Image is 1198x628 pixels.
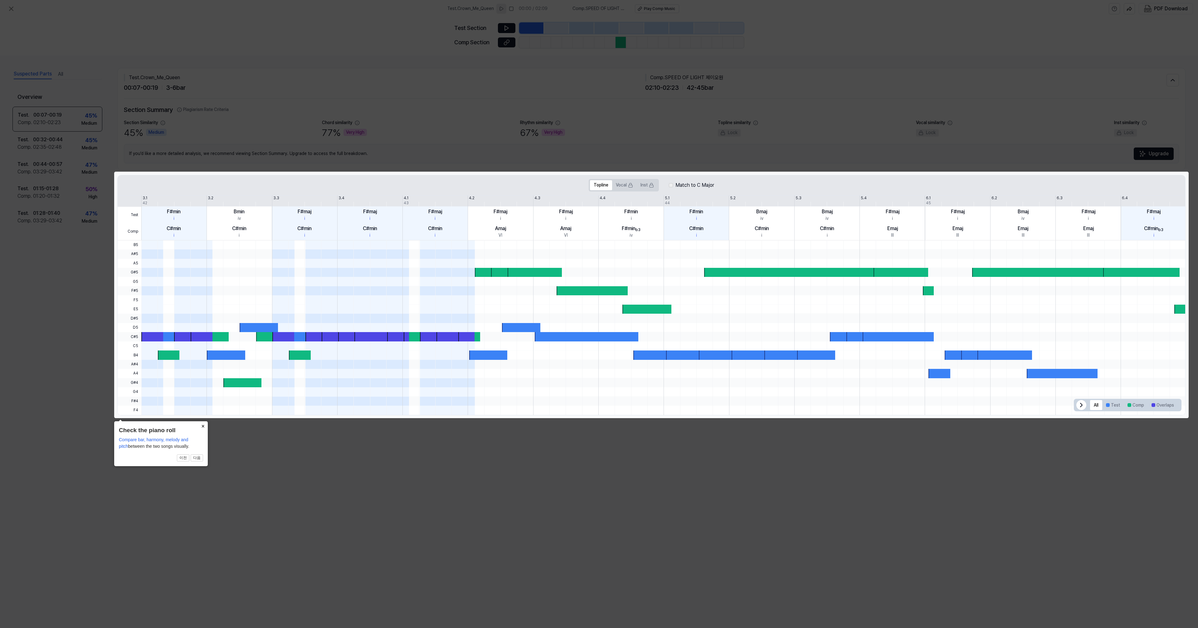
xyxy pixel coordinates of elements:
span: B4 [118,350,141,360]
div: 3.3 [273,196,279,201]
div: Bmin [234,208,245,215]
div: i [500,215,501,222]
span: F5 [118,295,141,304]
div: iv [760,215,763,222]
div: F#maj [1147,208,1161,215]
div: i [827,232,828,239]
div: Bmaj [822,208,833,215]
div: Amaj [560,225,571,232]
div: III [891,232,894,239]
span: C5 [118,341,141,350]
div: i [892,215,893,222]
button: All [1090,400,1102,410]
button: 다음 [191,454,203,462]
sub: b3 [1158,228,1163,232]
div: F#maj [559,208,573,215]
div: 43 [404,200,409,206]
div: F#maj [363,208,377,215]
div: i [696,232,697,239]
button: Inst [637,180,658,190]
span: E5 [118,305,141,314]
div: III [1087,232,1090,239]
div: 4.2 [469,196,475,201]
sub: b3 [636,228,640,232]
div: 5.2 [730,196,736,201]
span: D#5 [118,314,141,323]
div: F#maj [951,208,965,215]
div: i [1088,215,1089,222]
span: B5 [118,240,141,249]
div: F#min [689,208,703,215]
div: 45 [926,200,931,206]
div: 6.2 [991,196,997,201]
div: i [239,232,240,239]
div: i [369,232,370,239]
div: C#min [167,225,181,232]
div: C#min [1144,225,1163,232]
div: i [369,215,370,222]
div: 44 [665,200,670,206]
span: F4 [118,406,141,415]
div: C#min [428,225,442,232]
button: Overlaps [1148,400,1178,410]
span: Test [118,207,141,224]
div: III [1022,232,1025,239]
div: 4.3 [534,196,540,201]
div: F#maj [494,208,507,215]
div: C#min [232,225,246,232]
div: F#maj [886,208,899,215]
button: Close [198,421,208,430]
div: iv [238,215,241,222]
div: i [957,215,958,222]
div: 5.3 [796,196,801,201]
header: Check the piano roll [119,426,203,435]
div: Emaj [887,225,898,232]
div: between the two songs visually. [119,437,203,450]
div: i [173,215,174,222]
div: 6.4 [1122,196,1128,201]
button: 이전 [177,454,189,462]
div: 4.4 [600,196,606,201]
span: F#5 [118,286,141,295]
div: i [1153,232,1154,239]
div: 6.1 [926,196,931,201]
div: Emaj [1018,225,1028,232]
span: G#4 [118,378,141,387]
div: F#maj [428,208,442,215]
span: Comp [118,223,141,240]
div: VI [499,232,502,239]
div: i [565,215,566,222]
div: 3.4 [338,196,344,201]
span: G#5 [118,268,141,277]
div: Amaj [495,225,506,232]
div: F#min [622,225,640,232]
div: Emaj [952,225,963,232]
div: i [304,215,305,222]
div: i [761,232,762,239]
div: iv [1021,215,1025,222]
div: 3.1 [143,196,147,201]
span: A#5 [118,249,141,258]
div: i [435,232,436,239]
div: i [631,215,632,222]
div: F#min [167,208,181,215]
div: 3.2 [208,196,213,201]
div: 5.4 [861,196,867,201]
span: F#4 [118,397,141,406]
div: F#min [624,208,638,215]
div: i [304,232,305,239]
button: Test [1102,400,1124,410]
span: A5 [118,259,141,268]
div: F#maj [298,208,311,215]
div: 4.1 [404,196,408,201]
div: Bmaj [1018,208,1029,215]
button: Topline [590,180,612,190]
div: i [696,215,697,222]
div: III [956,232,959,239]
div: Bmaj [756,208,767,215]
div: VI [564,232,568,239]
button: Comp [1124,400,1148,410]
label: Match to C Major [675,181,714,189]
div: 6.3 [1057,196,1063,201]
button: Vocal [612,180,637,190]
